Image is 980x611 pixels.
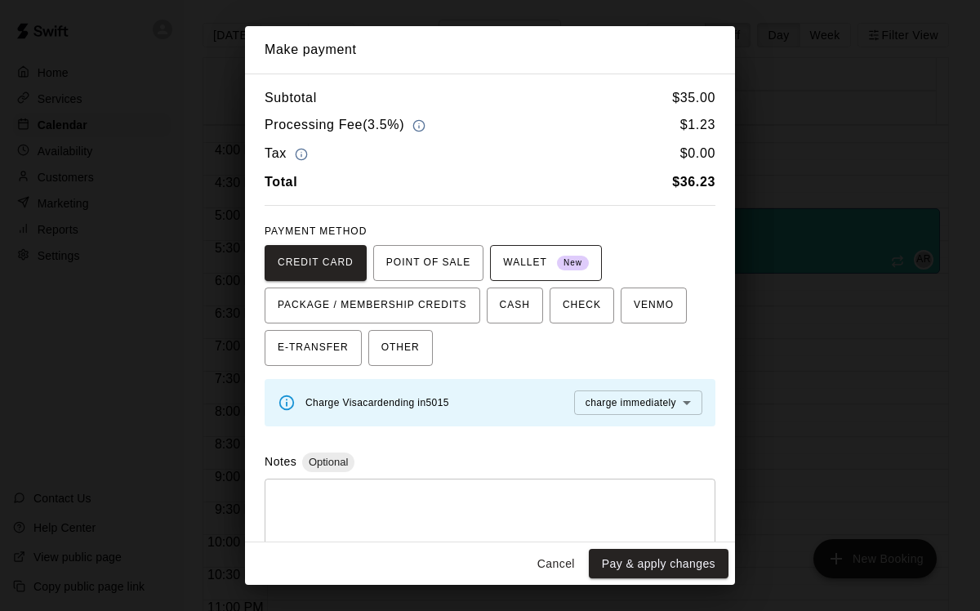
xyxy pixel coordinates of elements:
span: WALLET [503,250,589,276]
span: New [557,252,589,274]
b: Total [265,175,297,189]
span: Optional [302,456,354,468]
span: CASH [500,292,530,319]
button: E-TRANSFER [265,330,362,366]
button: VENMO [621,288,687,323]
button: PACKAGE / MEMBERSHIP CREDITS [265,288,480,323]
span: POINT OF SALE [386,250,470,276]
span: OTHER [381,335,420,361]
button: OTHER [368,330,433,366]
button: CHECK [550,288,614,323]
span: charge immediately [586,397,676,408]
span: PACKAGE / MEMBERSHIP CREDITS [278,292,467,319]
span: PAYMENT METHOD [265,225,367,237]
label: Notes [265,455,296,468]
button: CASH [487,288,543,323]
b: $ 36.23 [672,175,715,189]
h6: Processing Fee ( 3.5% ) [265,114,430,136]
button: POINT OF SALE [373,245,483,281]
span: CHECK [563,292,601,319]
span: E-TRANSFER [278,335,349,361]
button: Pay & apply changes [589,549,728,579]
button: CREDIT CARD [265,245,367,281]
h6: $ 35.00 [672,87,715,109]
h6: $ 0.00 [680,143,715,165]
button: WALLET New [490,245,602,281]
span: VENMO [634,292,674,319]
h2: Make payment [245,26,735,74]
h6: Subtotal [265,87,317,109]
h6: $ 1.23 [680,114,715,136]
button: Cancel [530,549,582,579]
h6: Tax [265,143,312,165]
span: CREDIT CARD [278,250,354,276]
span: Charge Visa card ending in 5015 [305,397,449,408]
